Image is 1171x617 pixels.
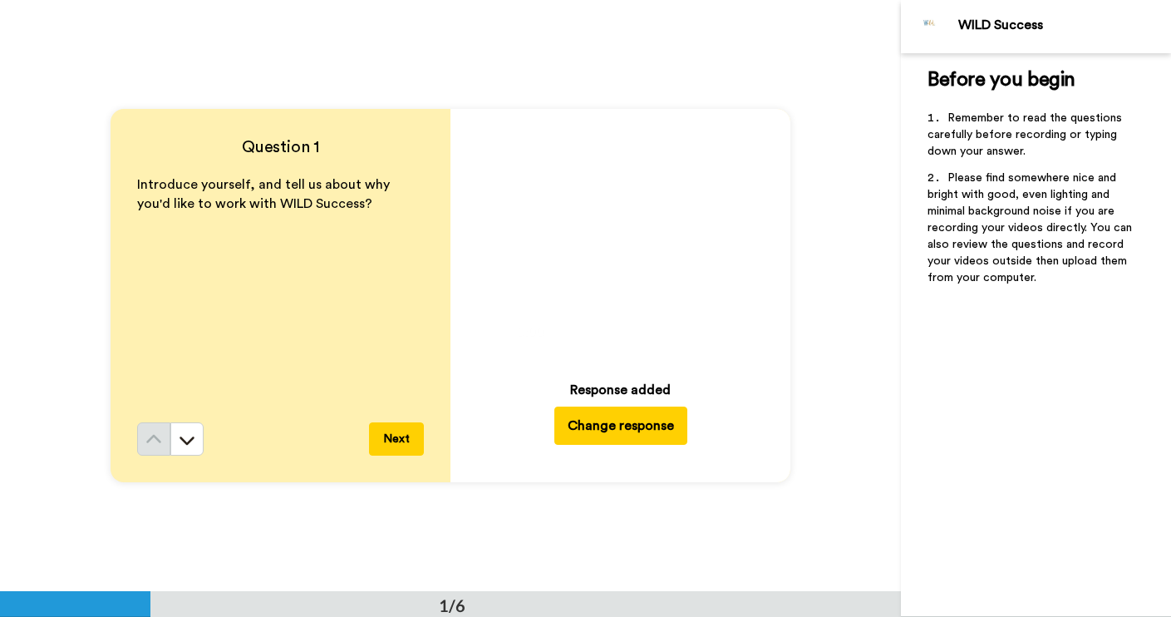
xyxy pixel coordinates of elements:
[927,70,1075,90] span: Before you begin
[927,112,1125,157] span: Remember to read the questions carefully before recording or typing down your answer.
[554,407,687,445] button: Change response
[558,322,587,342] span: 0:55
[549,322,554,342] span: /
[570,380,671,400] div: Response added
[516,322,545,342] span: 0:00
[369,422,424,456] button: Next
[910,7,950,47] img: Profile Image
[412,594,492,617] div: 1/6
[137,178,393,210] span: Introduce yourself, and tell us about why you'd like to work with WILD Success?
[927,172,1135,284] span: Please find somewhere nice and bright with good, even lighting and minimal background noise if yo...
[706,324,722,341] img: Mute/Unmute
[137,136,424,159] h4: Question 1
[958,17,1170,33] div: WILD Success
